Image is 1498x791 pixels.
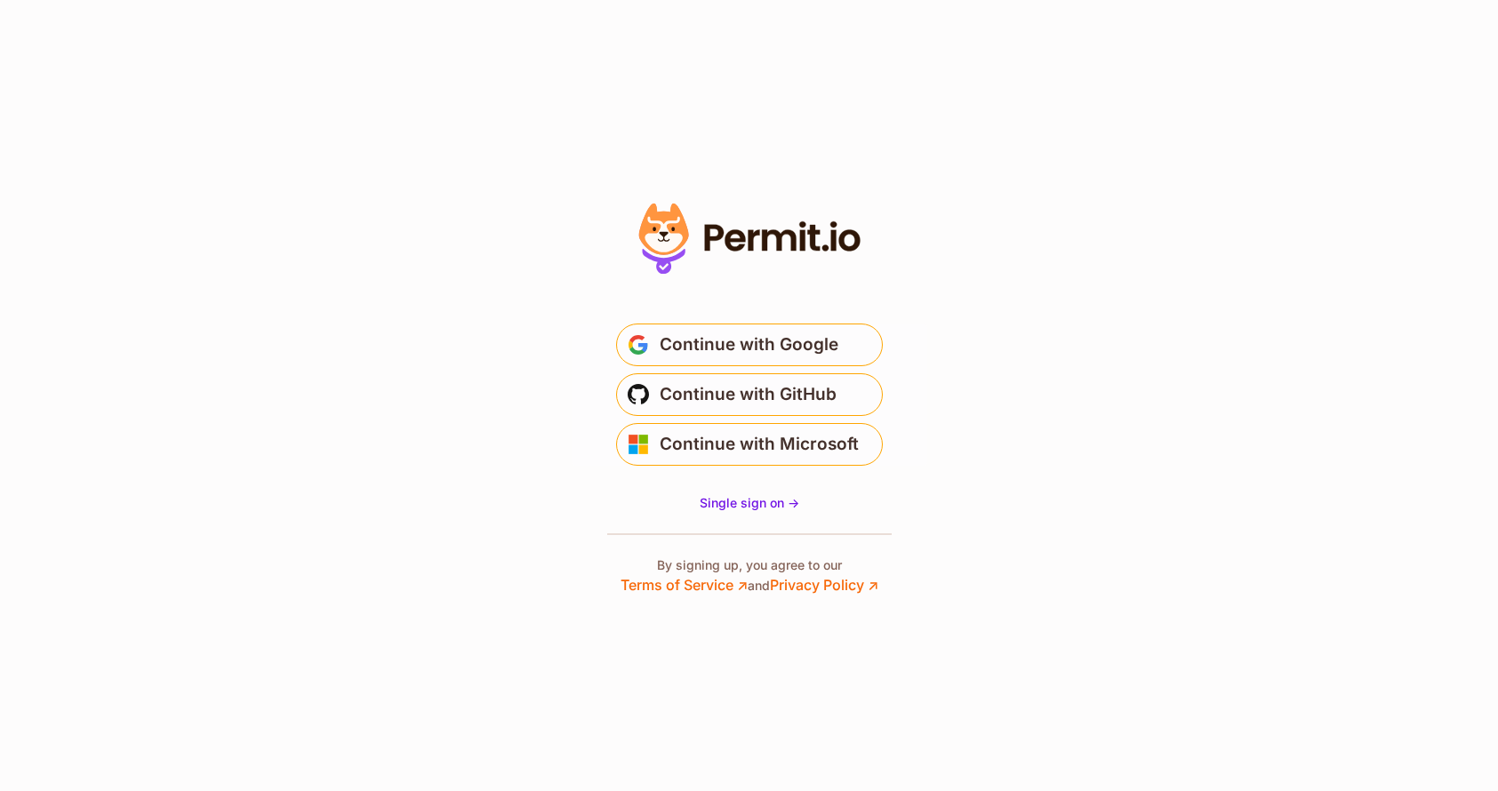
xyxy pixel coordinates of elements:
a: Terms of Service ↗ [621,576,748,594]
span: Single sign on -> [700,495,799,510]
button: Continue with GitHub [616,373,883,416]
button: Continue with Microsoft [616,423,883,466]
button: Continue with Google [616,324,883,366]
span: Continue with Microsoft [660,430,859,459]
span: Continue with GitHub [660,380,837,409]
a: Single sign on -> [700,494,799,512]
p: By signing up, you agree to our and [621,556,878,595]
a: Privacy Policy ↗ [770,576,878,594]
span: Continue with Google [660,331,838,359]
